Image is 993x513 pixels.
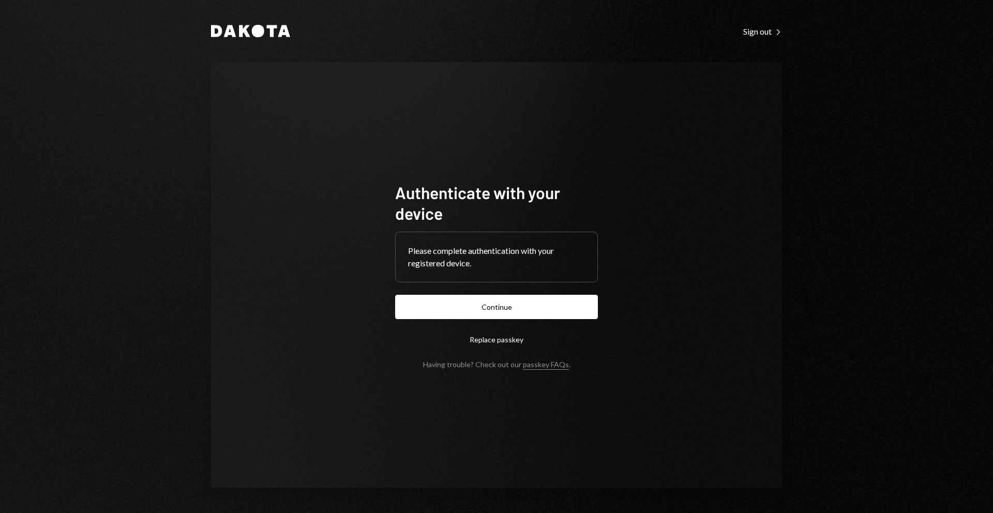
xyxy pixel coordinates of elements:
[395,327,598,352] button: Replace passkey
[743,26,782,37] div: Sign out
[408,245,585,269] div: Please complete authentication with your registered device.
[523,360,569,370] a: passkey FAQs
[395,295,598,319] button: Continue
[743,25,782,37] a: Sign out
[395,182,598,223] h1: Authenticate with your device
[423,360,570,369] div: Having trouble? Check out our .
